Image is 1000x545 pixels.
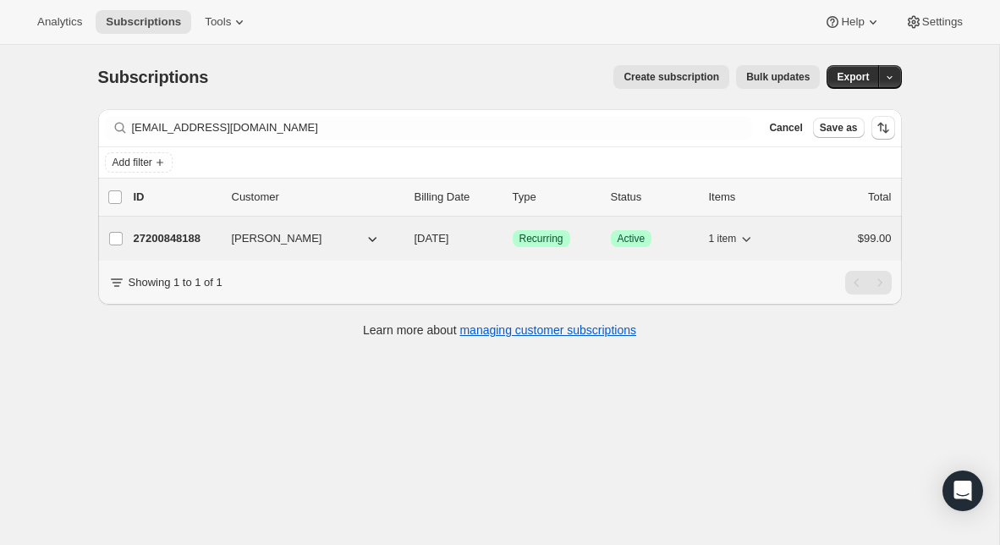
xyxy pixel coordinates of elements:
[129,274,223,291] p: Showing 1 to 1 of 1
[134,230,218,247] p: 27200848188
[205,15,231,29] span: Tools
[232,189,401,206] p: Customer
[762,118,809,138] button: Cancel
[415,232,449,245] span: [DATE]
[27,10,92,34] button: Analytics
[841,15,864,29] span: Help
[845,271,892,295] nav: Pagination
[709,227,755,250] button: 1 item
[814,10,891,34] button: Help
[132,116,753,140] input: Filter subscribers
[519,232,563,245] span: Recurring
[105,152,173,173] button: Add filter
[37,15,82,29] span: Analytics
[222,225,391,252] button: [PERSON_NAME]
[827,65,879,89] button: Export
[363,322,636,339] p: Learn more about
[820,121,858,135] span: Save as
[813,118,865,138] button: Save as
[736,65,820,89] button: Bulk updates
[624,70,719,84] span: Create subscription
[459,323,636,337] a: managing customer subscriptions
[868,189,891,206] p: Total
[134,189,218,206] p: ID
[922,15,963,29] span: Settings
[611,189,695,206] p: Status
[98,68,209,86] span: Subscriptions
[618,232,646,245] span: Active
[858,232,892,245] span: $99.00
[613,65,729,89] button: Create subscription
[96,10,191,34] button: Subscriptions
[513,189,597,206] div: Type
[134,189,892,206] div: IDCustomerBilling DateTypeStatusItemsTotal
[837,70,869,84] span: Export
[871,116,895,140] button: Sort the results
[942,471,983,511] div: Open Intercom Messenger
[106,15,181,29] span: Subscriptions
[769,121,802,135] span: Cancel
[232,230,322,247] span: [PERSON_NAME]
[195,10,258,34] button: Tools
[134,227,892,250] div: 27200848188[PERSON_NAME][DATE]SuccessRecurringSuccessActive1 item$99.00
[746,70,810,84] span: Bulk updates
[113,156,152,169] span: Add filter
[895,10,973,34] button: Settings
[709,189,794,206] div: Items
[709,232,737,245] span: 1 item
[415,189,499,206] p: Billing Date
